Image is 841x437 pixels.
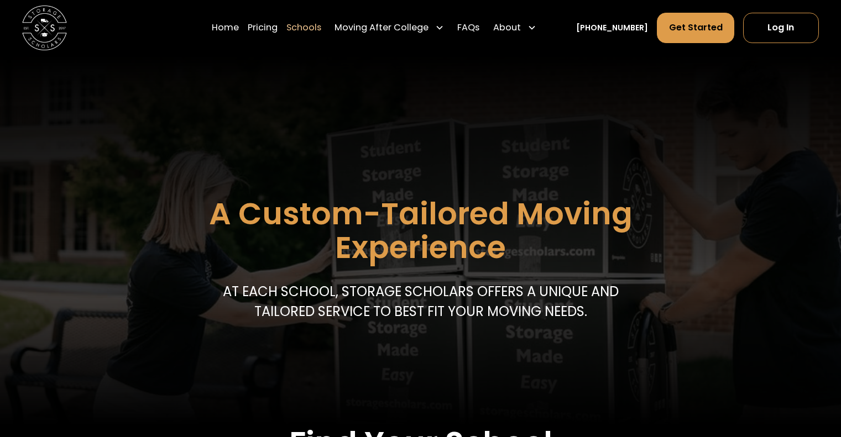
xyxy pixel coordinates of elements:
p: At each school, storage scholars offers a unique and tailored service to best fit your Moving needs. [217,282,624,322]
a: Home [212,12,239,43]
img: Storage Scholars main logo [22,6,67,50]
h1: A Custom-Tailored Moving Experience [153,197,688,265]
a: Log In [743,13,819,43]
div: Moving After College [335,21,429,34]
a: [PHONE_NUMBER] [576,22,648,34]
div: Moving After College [330,12,448,43]
a: Get Started [657,13,734,43]
a: Pricing [248,12,278,43]
div: About [493,21,521,34]
a: FAQs [457,12,479,43]
div: About [489,12,541,43]
a: Schools [286,12,321,43]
